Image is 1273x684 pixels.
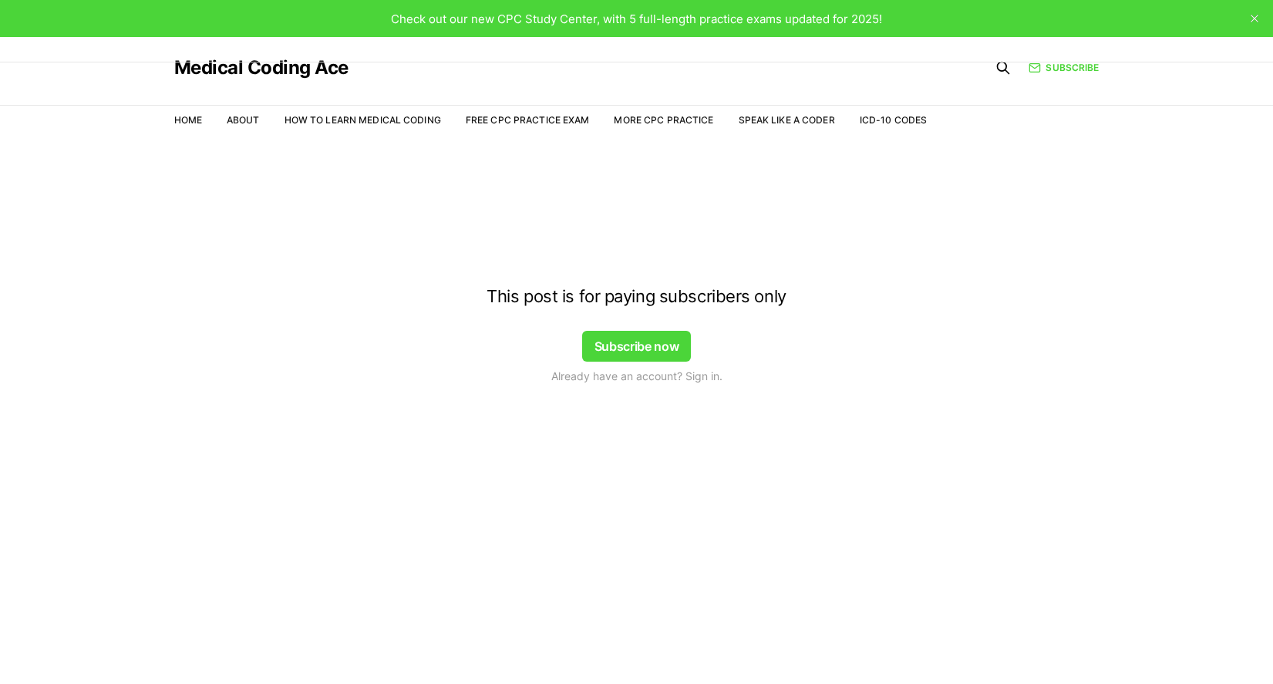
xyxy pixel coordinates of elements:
h4: This post is for paying subscribers only [359,287,914,306]
a: Subscribe [1029,61,1099,75]
button: Subscribe now [582,331,692,362]
span: Already have an account? Sign in. [551,368,722,384]
iframe: portal-trigger [1022,608,1273,684]
span: Check out our new CPC Study Center, with 5 full-length practice exams updated for 2025! [391,12,882,26]
a: Medical Coding Ace [174,59,349,77]
button: close [1242,6,1267,31]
